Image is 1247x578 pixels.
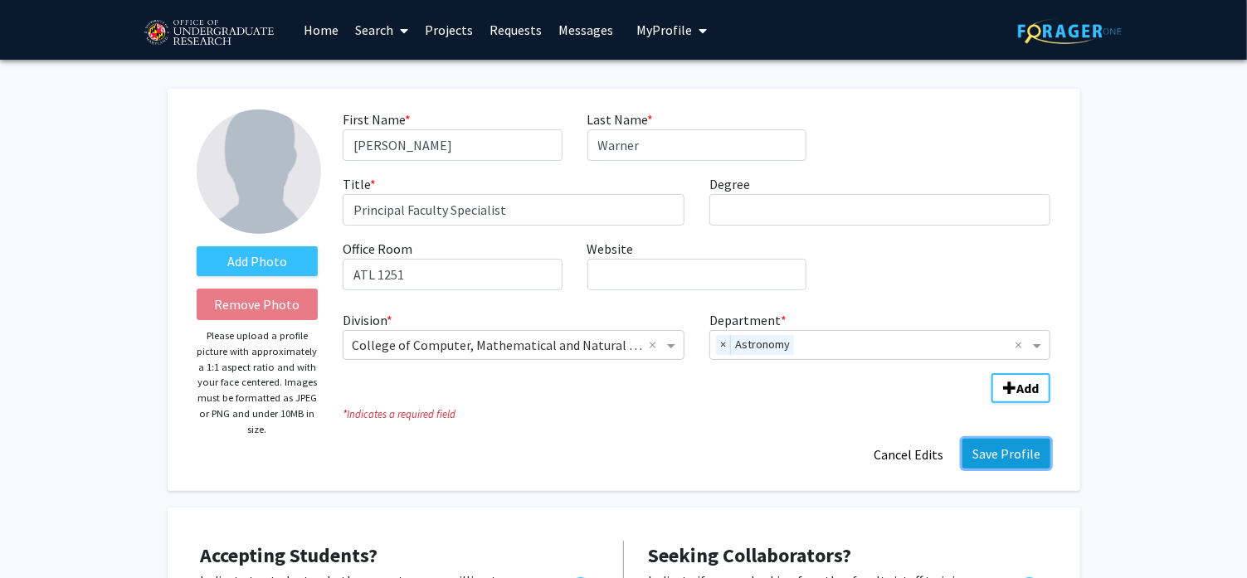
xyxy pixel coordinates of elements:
[587,239,634,259] label: Website
[197,109,321,234] img: Profile Picture
[343,174,376,194] label: Title
[481,1,550,59] a: Requests
[709,330,1051,360] ng-select: Department
[197,289,319,320] button: Remove Photo
[197,328,319,437] p: Please upload a profile picture with approximately a 1:1 aspect ratio and with your face centered...
[991,373,1050,403] button: Add Division/Department
[201,542,378,568] span: Accepting Students?
[716,335,731,355] span: ×
[550,1,621,59] a: Messages
[731,335,794,355] span: Astronomy
[962,439,1050,469] button: Save Profile
[416,1,481,59] a: Projects
[139,12,279,54] img: University of Maryland Logo
[709,174,750,194] label: Degree
[343,109,411,129] label: First Name
[649,335,663,355] span: Clear all
[1016,380,1039,396] b: Add
[649,542,852,568] span: Seeking Collaborators?
[347,1,416,59] a: Search
[697,310,1064,360] div: Department
[295,1,347,59] a: Home
[587,109,654,129] label: Last Name
[343,330,684,360] ng-select: Division
[1018,18,1122,44] img: ForagerOne Logo
[863,439,954,470] button: Cancel Edits
[636,22,692,38] span: My Profile
[343,406,1050,422] i: Indicates a required field
[12,503,71,566] iframe: Chat
[343,239,412,259] label: Office Room
[197,246,319,276] label: AddProfile Picture
[330,310,697,360] div: Division
[1015,335,1029,355] span: Clear all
